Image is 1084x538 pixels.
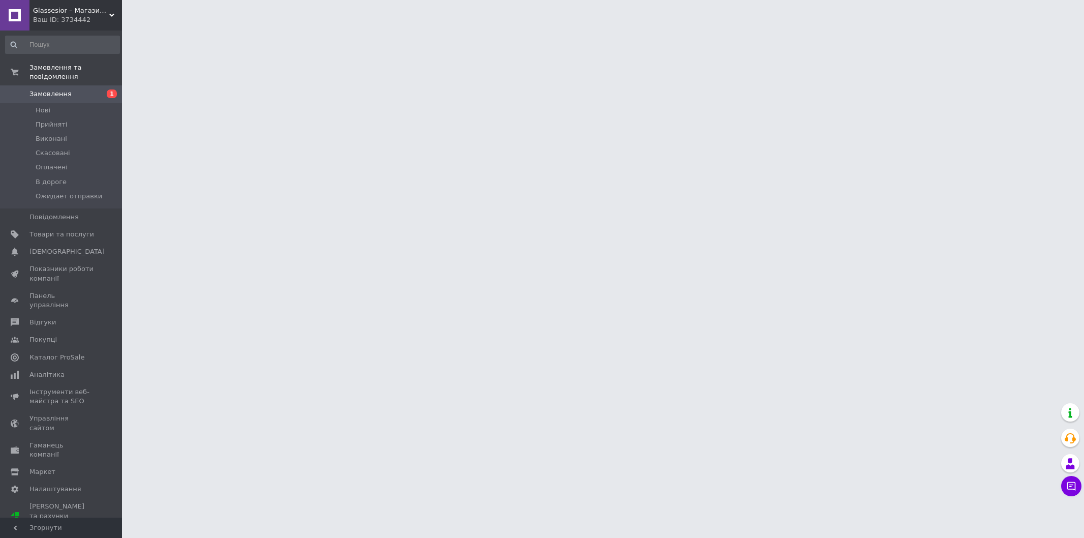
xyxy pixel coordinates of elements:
[29,335,57,344] span: Покупці
[29,353,84,362] span: Каталог ProSale
[36,148,70,158] span: Скасовані
[29,441,94,459] span: Гаманець компанії
[33,15,122,24] div: Ваш ID: 3734442
[1061,476,1081,496] button: Чат з покупцем
[29,414,94,432] span: Управління сайтом
[36,177,67,187] span: В дороге
[36,134,67,143] span: Виконані
[36,163,68,172] span: Оплачені
[29,89,72,99] span: Замовлення
[29,264,94,283] span: Показники роботи компанії
[29,230,94,239] span: Товари та послуги
[5,36,120,54] input: Пошук
[29,318,56,327] span: Відгуки
[29,213,79,222] span: Повідомлення
[29,63,122,81] span: Замовлення та повідомлення
[29,370,65,379] span: Аналітика
[36,106,50,115] span: Нові
[29,467,55,476] span: Маркет
[29,502,94,530] span: [PERSON_NAME] та рахунки
[29,247,105,256] span: [DEMOGRAPHIC_DATA]
[107,89,117,98] span: 1
[33,6,109,15] span: Glassesior – Магазин оптики
[29,387,94,406] span: Інструменти веб-майстра та SEO
[29,291,94,310] span: Панель управління
[36,192,102,201] span: Ожидает отправки
[36,120,67,129] span: Прийняті
[29,485,81,494] span: Налаштування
